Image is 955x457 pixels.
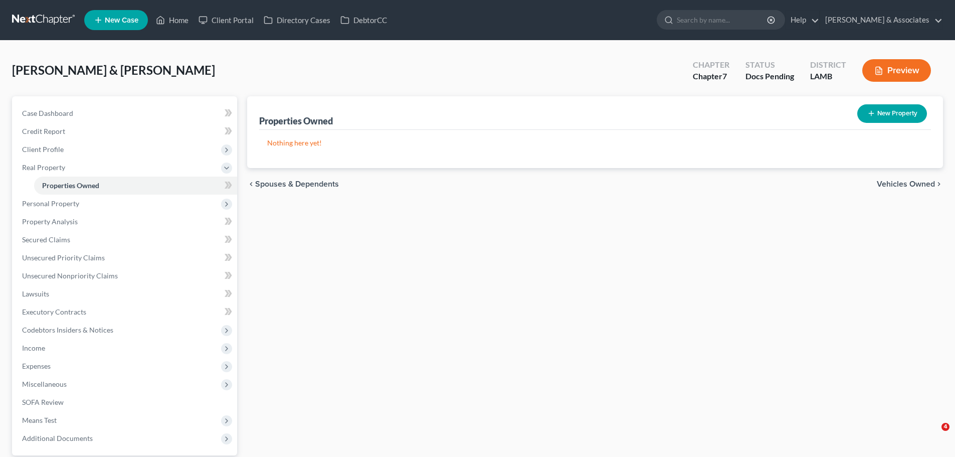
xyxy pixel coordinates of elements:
a: Unsecured Nonpriority Claims [14,267,237,285]
button: New Property [857,104,927,123]
span: Properties Owned [42,181,99,190]
span: Codebtors Insiders & Notices [22,326,113,334]
a: Properties Owned [34,177,237,195]
div: LAMB [810,71,846,82]
span: Means Test [22,416,57,424]
button: Preview [862,59,931,82]
div: Docs Pending [745,71,794,82]
div: Status [745,59,794,71]
span: Unsecured Priority Claims [22,253,105,262]
a: Property Analysis [14,213,237,231]
span: Secured Claims [22,235,70,244]
span: Credit Report [22,127,65,135]
span: Additional Documents [22,434,93,442]
a: Executory Contracts [14,303,237,321]
button: Vehicles Owned chevron_right [877,180,943,188]
span: Miscellaneous [22,380,67,388]
a: Case Dashboard [14,104,237,122]
a: SOFA Review [14,393,237,411]
a: Secured Claims [14,231,237,249]
iframe: Intercom live chat [921,423,945,447]
a: Unsecured Priority Claims [14,249,237,267]
span: Vehicles Owned [877,180,935,188]
span: Personal Property [22,199,79,208]
a: DebtorCC [335,11,392,29]
span: Client Profile [22,145,64,154]
a: [PERSON_NAME] & Associates [820,11,942,29]
a: Home [151,11,194,29]
div: District [810,59,846,71]
a: Directory Cases [259,11,335,29]
p: Nothing here yet! [267,138,923,148]
span: 4 [941,423,949,431]
i: chevron_right [935,180,943,188]
span: Spouses & Dependents [255,180,339,188]
span: SOFA Review [22,398,64,406]
div: Chapter [693,71,729,82]
span: Unsecured Nonpriority Claims [22,271,118,280]
button: chevron_left Spouses & Dependents [247,180,339,188]
span: New Case [105,17,138,24]
a: Client Portal [194,11,259,29]
span: Property Analysis [22,217,78,226]
span: Case Dashboard [22,109,73,117]
span: 7 [722,71,727,81]
a: Credit Report [14,122,237,140]
span: Income [22,344,45,352]
span: Expenses [22,362,51,370]
div: Chapter [693,59,729,71]
span: Real Property [22,163,65,172]
i: chevron_left [247,180,255,188]
span: Lawsuits [22,289,49,298]
a: Help [786,11,819,29]
span: Executory Contracts [22,308,86,316]
span: [PERSON_NAME] & [PERSON_NAME] [12,63,215,77]
input: Search by name... [677,11,769,29]
div: Properties Owned [259,115,333,127]
a: Lawsuits [14,285,237,303]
